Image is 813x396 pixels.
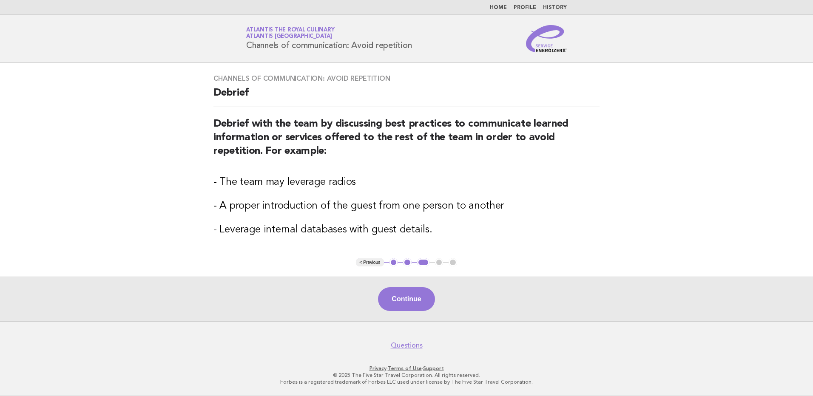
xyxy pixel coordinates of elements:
button: 2 [403,258,412,267]
h3: - Leverage internal databases with guest details. [213,223,600,237]
h3: - The team may leverage radios [213,175,600,189]
h3: Channels of communication: Avoid repetition [213,74,600,83]
p: © 2025 The Five Star Travel Corporation. All rights reserved. [146,372,667,379]
button: 3 [417,258,429,267]
a: Atlantis the Royal CulinaryAtlantis [GEOGRAPHIC_DATA] [246,27,334,39]
img: Service Energizers [526,25,567,52]
button: < Previous [356,258,384,267]
a: Questions [391,341,423,350]
p: · · [146,365,667,372]
h2: Debrief [213,86,600,107]
span: Atlantis [GEOGRAPHIC_DATA] [246,34,332,40]
a: Terms of Use [388,365,422,371]
a: Privacy [370,365,387,371]
a: History [543,5,567,10]
a: Home [490,5,507,10]
p: Forbes is a registered trademark of Forbes LLC used under license by The Five Star Travel Corpora... [146,379,667,385]
a: Profile [514,5,536,10]
a: Support [423,365,444,371]
h1: Channels of communication: Avoid repetition [246,28,412,50]
button: Continue [378,287,435,311]
h3: - A proper introduction of the guest from one person to another [213,199,600,213]
button: 1 [389,258,398,267]
h2: Debrief with the team by discussing best practices to communicate learned information or services... [213,117,600,165]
